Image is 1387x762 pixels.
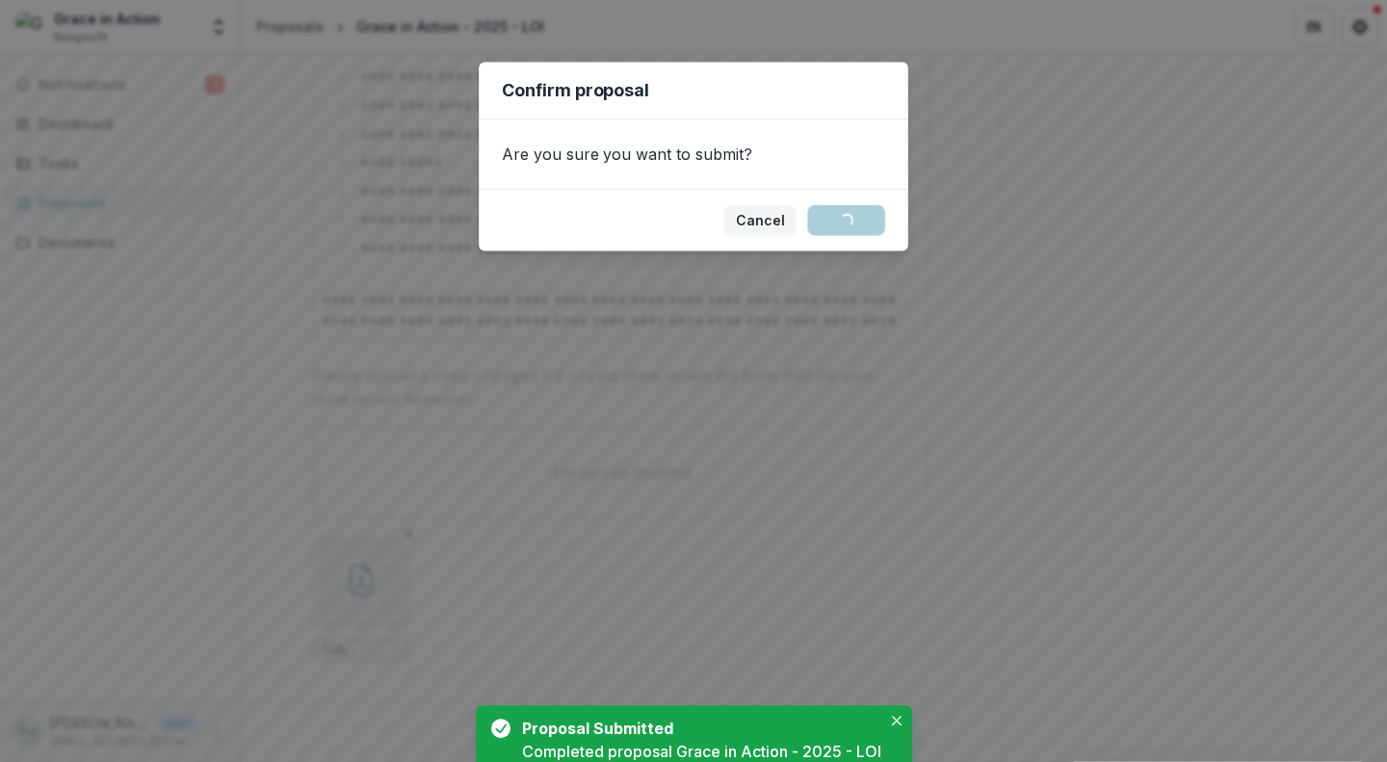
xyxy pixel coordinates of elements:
button: Close [885,709,908,732]
header: Confirm proposal [479,63,908,120]
button: Cancel [724,205,797,236]
div: Are you sure you want to submit? [479,119,908,189]
div: Proposal Submitted [522,717,874,740]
